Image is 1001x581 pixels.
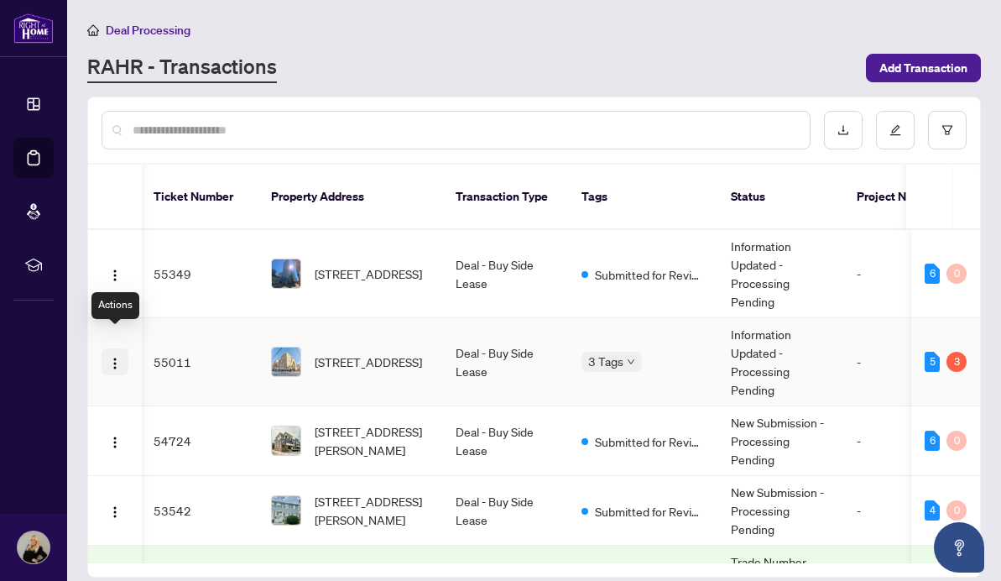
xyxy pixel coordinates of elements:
[18,531,50,563] img: Profile Icon
[824,111,863,149] button: download
[717,165,843,230] th: Status
[13,13,54,44] img: logo
[941,124,953,136] span: filter
[315,264,422,283] span: [STREET_ADDRESS]
[928,111,967,149] button: filter
[102,348,128,375] button: Logo
[627,358,635,366] span: down
[442,230,568,318] td: Deal - Buy Side Lease
[946,352,967,372] div: 3
[946,500,967,521] div: 0
[315,492,429,529] span: [STREET_ADDRESS][PERSON_NAME]
[925,431,940,451] div: 6
[108,357,122,370] img: Logo
[837,124,849,136] span: download
[717,230,843,318] td: Information Updated - Processing Pending
[717,318,843,406] td: Information Updated - Processing Pending
[843,165,944,230] th: Project Name
[717,476,843,546] td: New Submission - Processing Pending
[106,23,190,38] span: Deal Processing
[442,318,568,406] td: Deal - Buy Side Lease
[87,53,277,83] a: RAHR - Transactions
[595,432,704,451] span: Submitted for Review
[879,55,967,81] span: Add Transaction
[272,496,300,525] img: thumbnail-img
[588,352,623,371] span: 3 Tags
[442,406,568,476] td: Deal - Buy Side Lease
[140,476,258,546] td: 53542
[91,292,139,319] div: Actions
[568,165,717,230] th: Tags
[843,406,944,476] td: -
[595,502,704,521] span: Submitted for Review
[595,265,704,284] span: Submitted for Review
[315,353,422,371] span: [STREET_ADDRESS]
[140,230,258,318] td: 55349
[866,54,981,82] button: Add Transaction
[140,406,258,476] td: 54724
[102,260,128,287] button: Logo
[102,497,128,524] button: Logo
[87,24,99,36] span: home
[946,264,967,284] div: 0
[843,318,944,406] td: -
[140,165,258,230] th: Ticket Number
[717,406,843,476] td: New Submission - Processing Pending
[272,259,300,288] img: thumbnail-img
[925,352,940,372] div: 5
[315,422,429,459] span: [STREET_ADDRESS][PERSON_NAME]
[925,500,940,521] div: 4
[934,522,984,573] button: Open asap
[843,230,944,318] td: -
[946,431,967,451] div: 0
[102,427,128,454] button: Logo
[272,348,300,376] img: thumbnail-img
[272,427,300,455] img: thumbnail-img
[108,436,122,449] img: Logo
[889,124,901,136] span: edit
[108,505,122,519] img: Logo
[843,476,944,546] td: -
[876,111,915,149] button: edit
[442,476,568,546] td: Deal - Buy Side Lease
[258,165,442,230] th: Property Address
[140,318,258,406] td: 55011
[442,165,568,230] th: Transaction Type
[925,264,940,284] div: 6
[108,269,122,282] img: Logo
